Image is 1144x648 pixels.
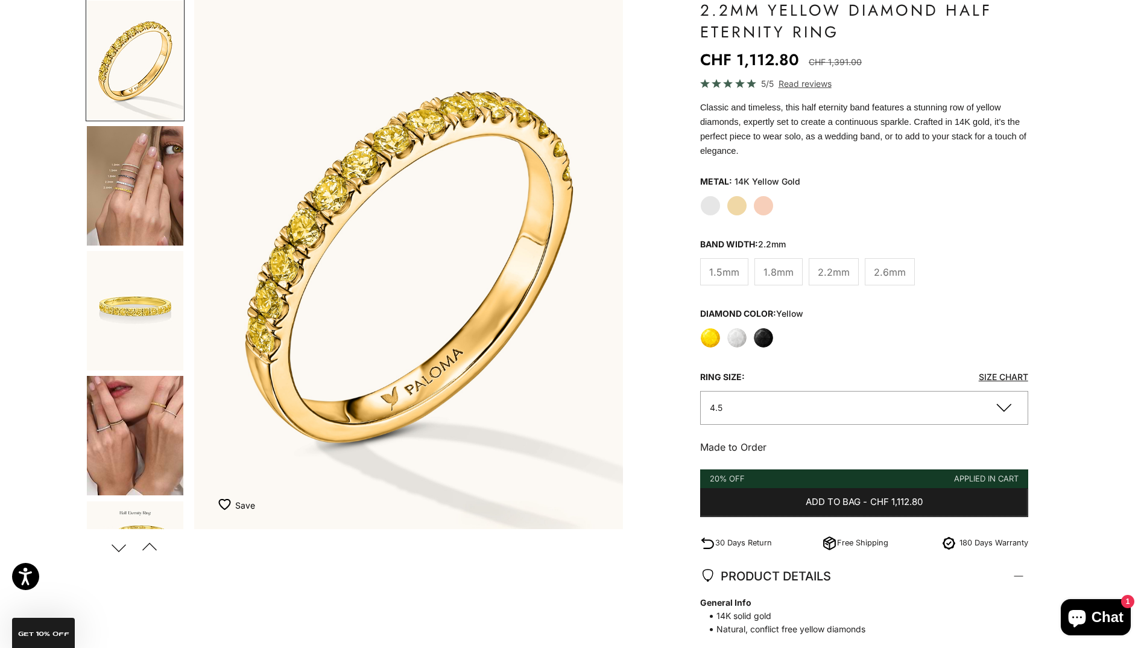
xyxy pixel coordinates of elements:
[86,125,185,247] button: Go to item 4
[700,48,799,72] sale-price: CHF 1,112.80
[18,631,69,637] span: GET 10% Off
[809,55,862,69] compare-at-price: CHF 1,391.00
[700,305,803,323] legend: Diamond Color:
[86,500,185,622] button: Go to item 9
[86,250,185,372] button: Go to item 5
[779,77,832,91] span: Read reviews
[837,536,888,549] p: Free Shipping
[959,536,1028,549] p: 180 Days Warranty
[218,493,255,517] button: Add to Wishlist
[761,77,774,91] span: 5/5
[870,495,923,510] span: CHF 1,112.80
[1057,599,1134,638] inbox-online-store-chat: Shopify online store chat
[735,173,800,191] variant-option-value: 14K Yellow Gold
[700,77,1028,91] a: 5/5 Read reviews
[87,501,183,621] img: #YellowGold #WhiteGold #RoseGold
[874,264,906,280] span: 2.6mm
[700,235,786,253] legend: Band Width:
[86,375,185,497] button: Go to item 8
[700,368,745,386] legend: Ring Size:
[806,495,861,510] span: Add to bag
[954,472,1019,485] div: Applied in cart
[979,372,1028,382] a: Size Chart
[218,498,235,510] img: wishlist
[87,251,183,370] img: #YellowGold
[776,308,803,319] variant-option-value: yellow
[710,402,722,413] span: 4.5
[700,554,1028,599] summary: PRODUCT DETAILS
[700,488,1028,517] button: Add to bag-CHF 1,112.80
[700,566,831,586] span: PRODUCT DETAILS
[87,126,183,246] img: #YellowGold #WhiteGold #RoseGold
[700,609,1016,623] span: 14K solid gold
[818,264,850,280] span: 2.2mm
[710,472,745,485] div: 20% Off
[758,239,786,249] variant-option-value: 2.2mm
[12,618,75,648] div: GET 10% Off
[700,391,1028,424] button: 4.5
[709,264,739,280] span: 1.5mm
[700,623,1016,636] span: Natural, conflict free yellow diamonds
[87,1,183,120] img: #YellowGold
[715,536,772,549] p: 30 Days Return
[700,103,1026,156] span: Classic and timeless, this half eternity band features a stunning row of yellow diamonds, expertl...
[700,173,732,191] legend: Metal:
[763,264,794,280] span: 1.8mm
[700,439,1028,455] p: Made to Order
[700,596,1016,609] strong: General Info
[87,376,183,495] img: #YellowGold #WhiteGold #RoseGold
